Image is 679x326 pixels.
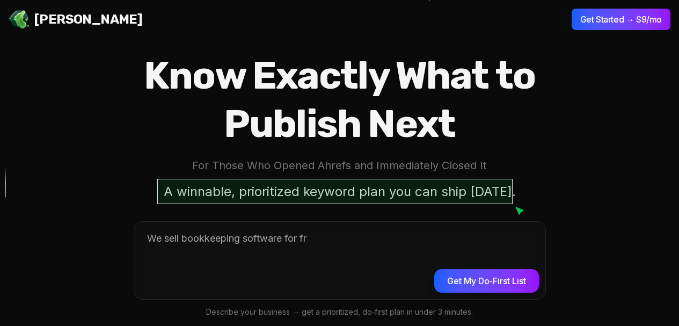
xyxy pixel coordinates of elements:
[99,157,580,175] p: For Those Who Opened Ahrefs and Immediately Closed It
[434,269,538,293] button: Get My Do‑First List
[134,306,546,318] p: Describe your business → get a prioritized, do‑first plan in under 3 minutes.
[9,9,30,30] img: Jello SEO Logo
[157,179,522,204] p: A winnable, prioritized keyword plan you can ship [DATE].
[99,52,580,148] h1: Know Exactly What to Publish Next
[572,9,670,30] button: Get Started → $9/mo
[34,11,142,28] span: [PERSON_NAME]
